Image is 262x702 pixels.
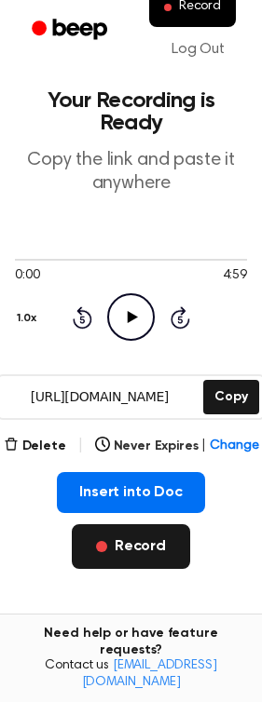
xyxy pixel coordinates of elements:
[57,472,205,513] button: Insert into Doc
[203,380,258,414] button: Copy
[210,437,258,456] span: Change
[201,437,206,456] span: |
[15,266,39,286] span: 0:00
[72,524,190,569] button: Record
[223,266,247,286] span: 4:59
[82,659,217,689] a: [EMAIL_ADDRESS][DOMAIN_NAME]
[15,89,247,134] h1: Your Recording is Ready
[11,658,251,691] span: Contact us
[77,435,84,457] span: |
[153,27,243,72] a: Log Out
[15,303,43,334] button: 1.0x
[15,149,247,196] p: Copy the link and paste it anywhere
[19,12,124,48] a: Beep
[4,437,66,456] button: Delete
[95,437,259,456] button: Never Expires|Change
